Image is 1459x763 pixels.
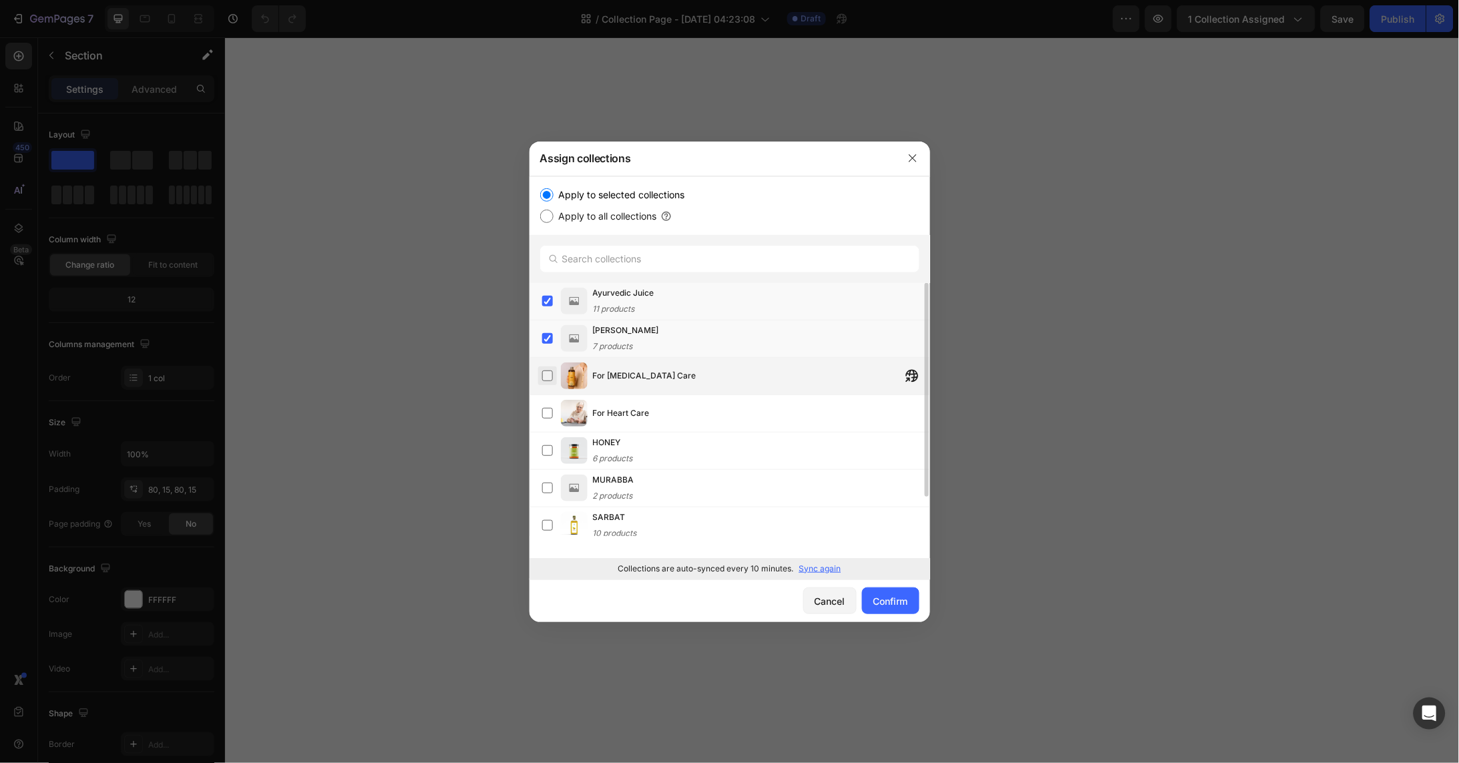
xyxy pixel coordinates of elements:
[593,491,633,501] span: 2 products
[593,473,634,487] span: MURABBA
[862,587,919,614] button: Confirm
[554,187,685,203] label: Apply to selected collections
[593,511,626,524] span: SARBAT
[803,587,857,614] button: Cancel
[561,400,588,427] img: product-img
[593,407,650,420] span: For Heart Care
[540,246,919,272] input: Search collections
[593,324,659,337] span: [PERSON_NAME]
[593,453,633,463] span: 6 products
[593,341,633,351] span: 7 products
[530,141,895,176] div: Assign collections
[561,325,588,352] img: product-img
[593,369,696,383] span: For [MEDICAL_DATA] Care
[593,436,621,449] span: HONEY
[1414,698,1446,730] div: Open Intercom Messenger
[593,286,654,300] span: Ayurvedic Juice
[873,594,908,608] div: Confirm
[618,563,794,575] p: Collections are auto-synced every 10 minutes.
[593,304,635,314] span: 11 products
[561,437,588,464] img: product-img
[815,594,845,608] div: Cancel
[554,208,657,224] label: Apply to all collections
[561,288,588,314] img: product-img
[799,563,841,575] p: Sync again
[561,362,588,389] img: product-img
[593,528,637,538] span: 10 products
[561,475,588,501] img: product-img
[561,512,588,539] img: product-img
